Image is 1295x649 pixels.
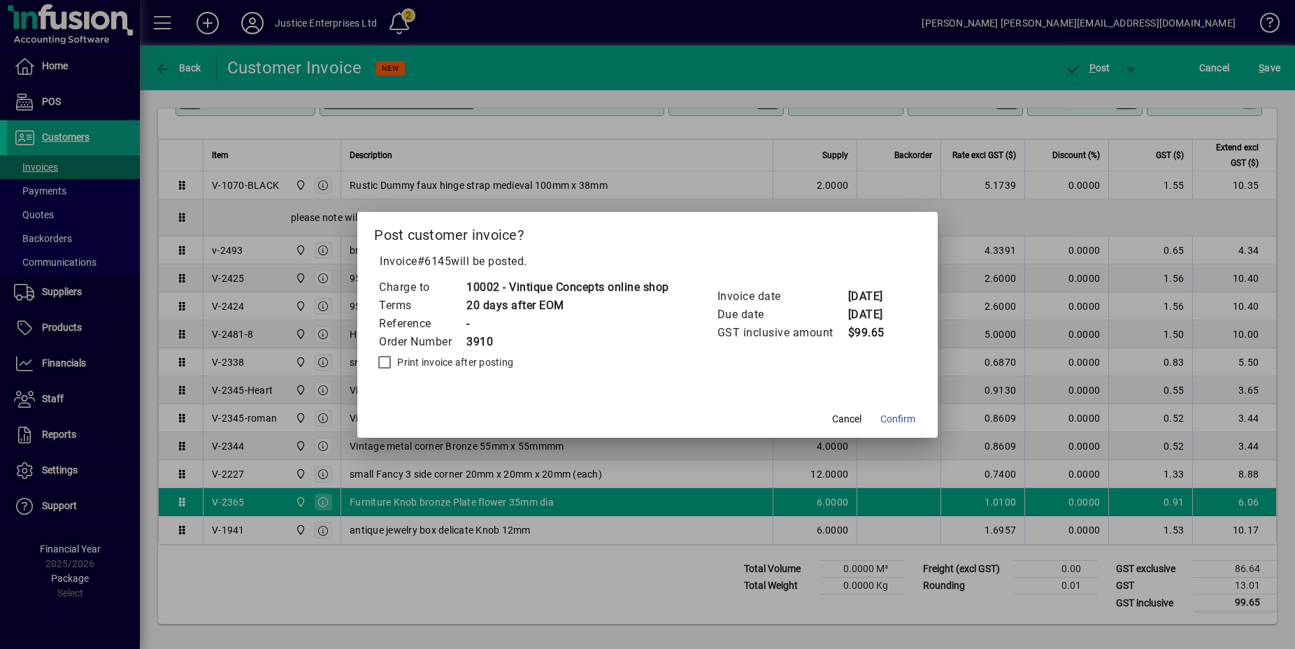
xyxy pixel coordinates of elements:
[880,412,915,427] span: Confirm
[378,297,466,315] td: Terms
[847,324,903,342] td: $99.65
[824,407,869,432] button: Cancel
[717,287,847,306] td: Invoice date
[466,278,669,297] td: 10002 - Vintique Concepts online shop
[378,333,466,351] td: Order Number
[466,315,669,333] td: -
[374,253,921,270] p: Invoice will be posted .
[847,306,903,324] td: [DATE]
[832,412,861,427] span: Cancel
[378,315,466,333] td: Reference
[717,324,847,342] td: GST inclusive amount
[417,255,452,268] span: #6145
[466,297,669,315] td: 20 days after EOM
[847,287,903,306] td: [DATE]
[357,212,938,252] h2: Post customer invoice?
[378,278,466,297] td: Charge to
[875,407,921,432] button: Confirm
[717,306,847,324] td: Due date
[394,355,513,369] label: Print invoice after posting
[466,333,669,351] td: 3910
